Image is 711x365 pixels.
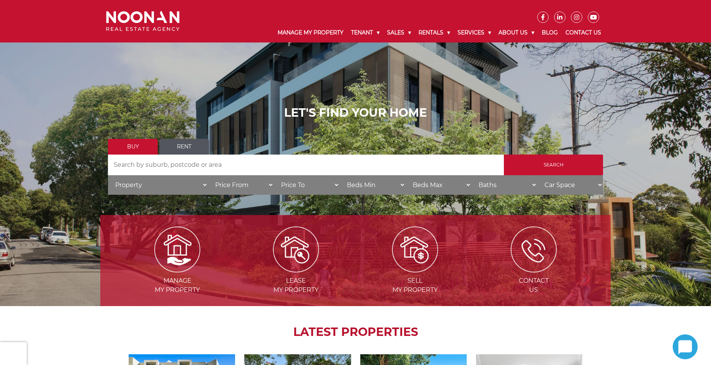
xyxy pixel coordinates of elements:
a: Contact Us [562,23,605,42]
img: Sell my property [392,226,438,272]
input: Search [504,155,603,175]
img: Lease my property [273,226,319,272]
a: Rent [159,139,209,155]
span: Manage my Property [119,276,236,295]
input: Search by suburb, postcode or area [108,155,504,175]
h1: LET'S FIND YOUR HOME [108,106,603,120]
span: Sell my Property [356,276,474,295]
a: Sell my property Sellmy Property [356,245,474,293]
img: ICONS [511,226,557,272]
a: Lease my property Leasemy Property [237,245,355,293]
a: Sales [383,23,415,42]
span: Contact Us [475,276,592,295]
a: About Us [495,23,538,42]
a: Blog [538,23,562,42]
span: Lease my Property [237,276,355,295]
a: Tenant [347,23,383,42]
img: Manage my Property [154,226,200,272]
img: Noonan Real Estate Agency [106,11,180,31]
a: Manage My Property [274,23,347,42]
a: ICONS ContactUs [475,245,592,293]
a: Manage my Property Managemy Property [119,245,236,293]
h2: LATEST PROPERTIES [119,325,592,339]
a: Buy [108,139,158,155]
a: Rentals [415,23,454,42]
a: Services [454,23,495,42]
